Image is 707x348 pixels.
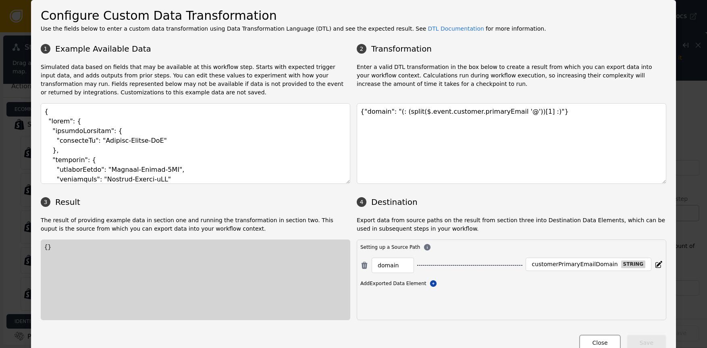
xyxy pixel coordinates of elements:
div: Add Exported Data Element [360,279,663,288]
h3: Transformation [357,43,666,55]
p: Simulated data based on fields that may be available at this workflow step. Starts with expected ... [41,63,350,97]
span: Use the fields below to enter a custom data transformation using Data Transformation Language (DT... [41,25,426,32]
p: The result of providing example data in section one and running the transformation in section two... [41,216,350,233]
h2: Configure Custom Data Transformation [41,6,666,25]
input: Enter a Source Path [378,260,408,270]
h3: Destination [357,196,666,208]
div: string [621,260,645,268]
p: Enter a valid DTL transformation in the box below to create a result from which you can export da... [357,63,666,97]
div: 3 [41,197,50,207]
div: 2 [357,44,366,54]
div: Setting up a Source Path [360,243,663,251]
div: customerPrimaryEmailDomain [532,261,618,268]
h3: Result [41,196,350,208]
textarea: { "lorem": { "ipsumdoLorsitam": { "consecteTu": "Adipisc-Elitse-DoE" }, "temporin": { "utlaborEet... [41,103,350,184]
h3: Example Available Data [41,43,350,55]
div: 1 [41,44,50,54]
span: for more information. [486,25,546,32]
p: Export data from source paths on the result from section three into Destination Data Elements, wh... [357,216,666,233]
div: {} [44,243,347,252]
textarea: {"domain": "(: (split($.event.customer.primaryEmail '@'))[1] :)"} [357,103,666,184]
a: DTL Documentation [428,25,484,32]
div: 4 [357,197,366,207]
